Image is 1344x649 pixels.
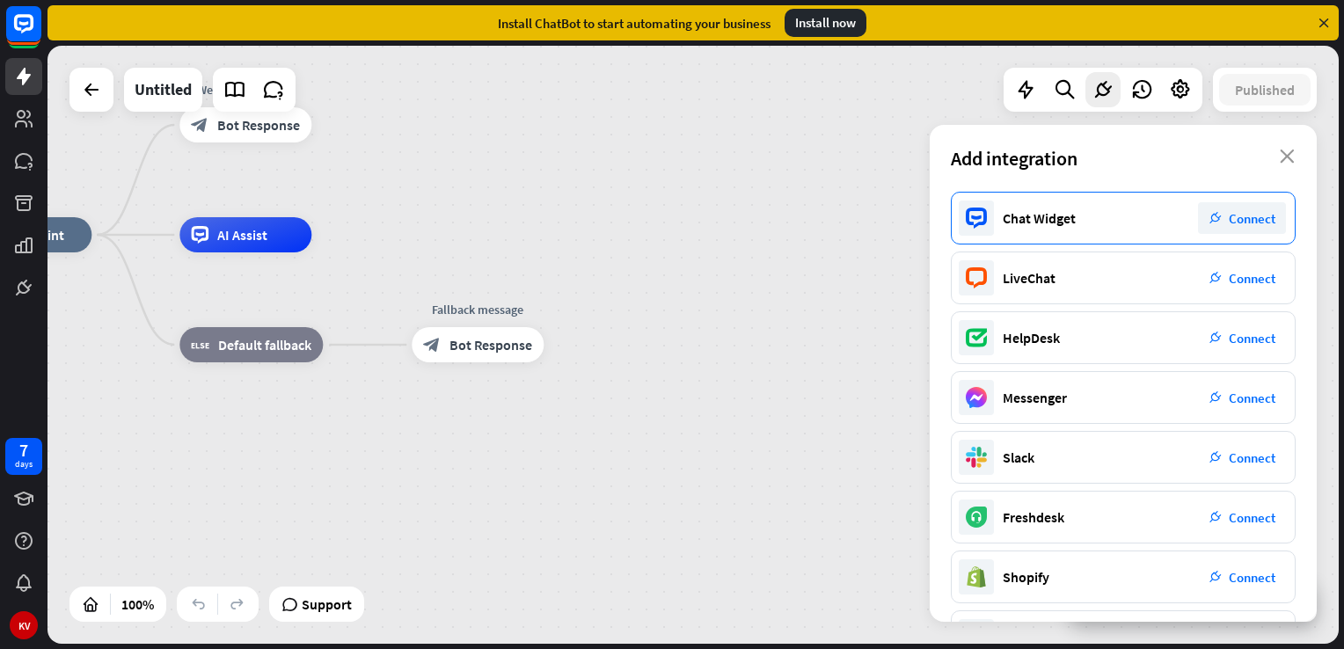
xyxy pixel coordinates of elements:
button: Open LiveChat chat widget [14,7,67,60]
i: plug_integration [1209,332,1222,344]
div: Install now [785,9,866,37]
span: AI Assist [217,226,267,244]
i: block_bot_response [423,336,441,354]
i: plug_integration [1209,391,1222,404]
button: Published [1219,74,1311,106]
div: Slack [1003,448,1034,466]
div: Chat Widget [1003,209,1076,227]
span: Support [302,590,352,618]
i: plug_integration [1209,272,1222,284]
a: 7 days [5,438,42,475]
span: Connect [1229,390,1275,406]
div: Welcome message [166,81,325,98]
span: Default fallback [218,336,311,354]
span: Connect [1229,509,1275,526]
span: Connect [1229,449,1275,466]
div: 7 [19,442,28,458]
div: Fallback message [398,301,557,318]
span: Bot Response [449,336,532,354]
i: plug_integration [1209,451,1222,463]
span: Bot Response [217,116,300,134]
div: Shopify [1003,568,1049,586]
div: 100% [116,590,159,618]
i: block_bot_response [191,116,208,134]
i: block_fallback [191,336,209,354]
div: LiveChat [1003,269,1055,287]
span: Add integration [951,146,1077,171]
div: Install ChatBot to start automating your business [498,15,771,32]
i: plug_integration [1209,571,1222,583]
i: plug_integration [1209,511,1222,523]
span: Connect [1229,330,1275,346]
div: Freshdesk [1003,508,1064,526]
div: HelpDesk [1003,329,1060,346]
span: Connect [1229,210,1275,227]
span: Connect [1229,569,1275,586]
div: days [15,458,33,470]
span: Connect [1229,270,1275,287]
i: plug_integration [1209,212,1222,224]
div: Messenger [1003,389,1067,406]
div: KV [10,611,38,639]
i: close [1280,149,1295,164]
div: Untitled [135,68,192,112]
